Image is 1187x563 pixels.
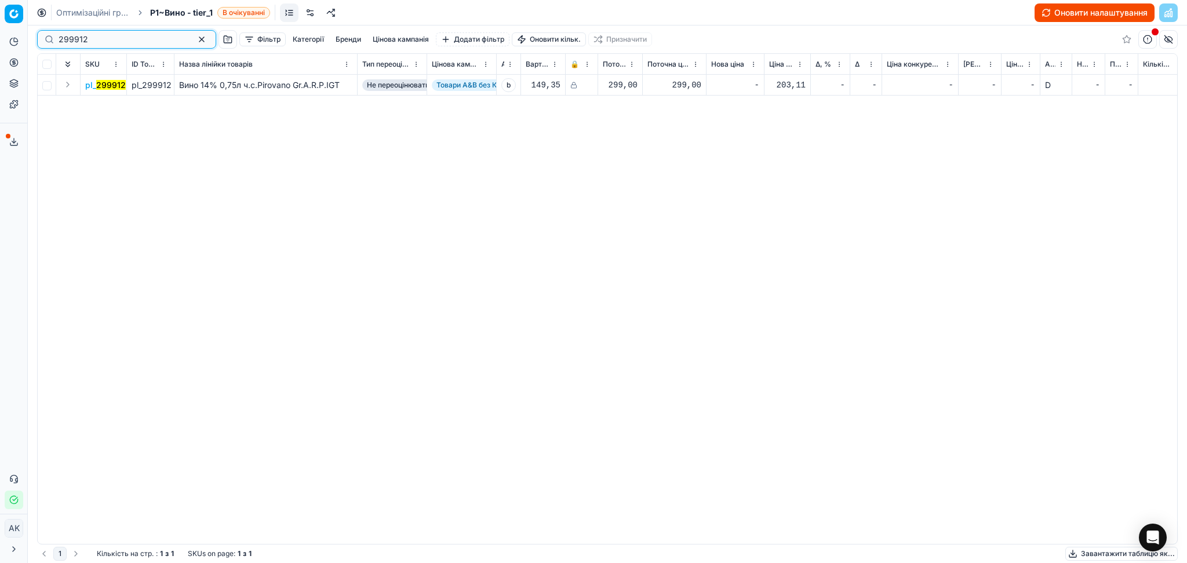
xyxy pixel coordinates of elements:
[647,79,701,91] div: 299,00
[150,7,213,19] span: P1~Вино - tier_1
[56,7,270,19] nav: breadcrumb
[37,547,51,561] button: Go to previous page
[61,78,75,92] button: Expand
[59,34,185,45] input: Пошук по SKU або назві
[5,520,23,537] span: AK
[85,60,100,69] span: SKU
[963,79,996,91] div: -
[711,60,744,69] span: Нова ціна
[1045,79,1067,91] div: D
[963,60,985,69] span: [PERSON_NAME] за 7 днів
[436,32,509,46] button: Додати фільтр
[56,7,130,19] a: Оптимізаційні групи
[570,60,579,69] span: 🔒
[97,549,154,558] span: Кількість на стр.
[37,547,83,561] nav: pagination
[1139,524,1167,551] div: Open Intercom Messenger
[238,549,241,558] strong: 1
[96,80,126,90] mark: 299912
[526,79,560,91] div: 149,35
[769,60,794,69] span: Ціна з плановою націнкою
[1065,547,1178,561] button: Завантажити таблицю як...
[5,519,23,538] button: AK
[217,7,270,19] span: В очікуванні
[855,60,860,69] span: Δ
[1110,79,1133,91] div: -
[512,32,586,46] button: Оновити кільк.
[243,549,246,558] strong: з
[160,549,163,558] strong: 1
[179,60,253,69] span: Назва лінійки товарів
[165,549,169,558] strong: з
[815,60,831,69] span: Δ, %
[432,79,507,91] span: Товари А&B без КД
[647,60,690,69] span: Поточна ціна
[150,7,270,19] span: P1~Вино - tier_1В очікуванні
[526,60,549,69] span: Вартість
[61,57,75,71] button: Expand all
[501,60,504,69] span: Атрибут товару
[85,79,126,91] button: pl_299912
[887,79,953,91] div: -
[1045,60,1055,69] span: ABC за доходом
[1006,60,1024,69] span: Ціна конкурента (АТБ)
[815,79,845,91] div: -
[132,79,169,91] div: pl_299912
[432,60,480,69] span: Цінова кампанія
[179,79,352,91] div: Вино 14% 0,75л ч.с.Pirovano Gr.A.R.P.IGT
[1006,79,1035,91] div: -
[769,79,806,91] div: 203,11
[1110,60,1122,69] span: Поточний ціновий індекс (Сільпо)
[1077,60,1088,69] span: Новий ціновий індекс (Сільпо)
[1143,60,1173,69] span: Кількість продаж за 30 днів
[603,60,626,69] span: Поточна промо ціна
[1077,79,1100,91] div: -
[69,547,83,561] button: Go to next page
[711,79,759,91] div: -
[288,32,329,46] button: Категорії
[249,549,252,558] strong: 1
[501,78,516,92] span: b
[331,32,366,46] button: Бренди
[188,549,235,558] span: SKUs on page :
[97,549,174,558] div: :
[53,547,67,561] button: 1
[239,32,286,46] button: Фільтр
[362,60,410,69] span: Тип переоцінки
[1143,79,1184,91] div: 3
[362,79,434,91] span: Не переоцінювати
[1035,3,1155,22] button: Оновити налаштування
[887,60,942,69] span: Ціна конкурента (Сільпо)
[855,79,877,91] div: -
[368,32,434,46] button: Цінова кампанія
[603,79,638,91] div: 299,00
[171,549,174,558] strong: 1
[588,32,652,46] button: Призначити
[85,79,126,91] span: pl_
[132,60,158,69] span: ID Товарної лінійки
